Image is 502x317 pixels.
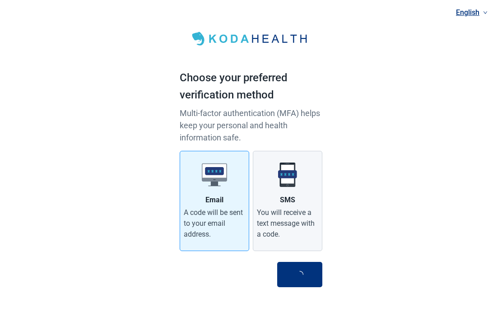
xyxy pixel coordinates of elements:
div: You will receive a text message with a code. [257,207,318,240]
a: Current language: English [452,5,491,20]
span: loading [295,270,304,280]
p: Multi-factor authentication (MFA) helps keep your personal and health information safe. [180,107,322,144]
h1: Choose your preferred verification method [180,70,322,107]
div: SMS [280,195,295,205]
img: Koda Health [187,29,315,49]
span: down [483,10,488,15]
main: Main content [180,11,322,305]
div: A code will be sent to your email address. [184,207,245,240]
div: Email [205,195,223,205]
